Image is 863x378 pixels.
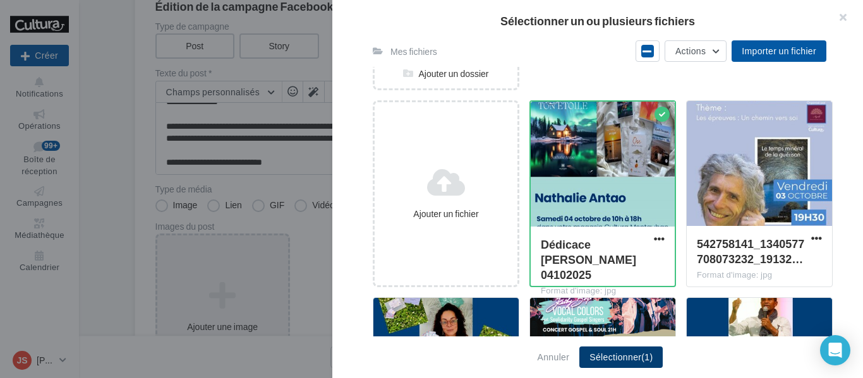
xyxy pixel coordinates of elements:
[641,351,653,362] span: (1)
[697,269,822,281] div: Format d'image: jpg
[732,40,826,62] button: Importer un fichier
[353,15,843,27] h2: Sélectionner un ou plusieurs fichiers
[375,68,517,80] div: Ajouter un dossier
[541,285,665,297] div: Format d'image: jpg
[390,45,437,58] div: Mes fichiers
[533,350,575,365] button: Annuler
[541,237,636,281] span: Dédicace Nathalie Antao 04102025
[675,45,706,56] span: Actions
[820,335,850,365] div: Open Intercom Messenger
[579,346,663,368] button: Sélectionner(1)
[380,208,512,220] div: Ajouter un fichier
[665,40,727,62] button: Actions
[697,237,804,266] span: 542758141_1340577708073232_1913288365739885669_n
[742,45,816,56] span: Importer un fichier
